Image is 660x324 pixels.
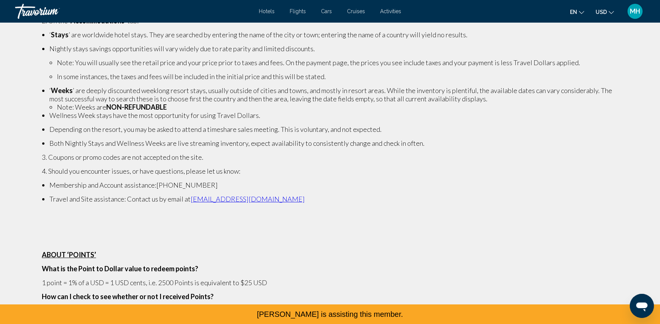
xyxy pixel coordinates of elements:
[570,6,584,17] button: Change language
[596,9,607,15] span: USD
[57,103,618,111] li: Note: Weeks are
[625,3,645,19] button: User Menu
[570,9,577,15] span: en
[42,278,618,287] p: 1 point = 1% of a USD = 1 USD cents, i.e. 2500 Points is equivalent to $25 USD
[49,44,618,53] p: Nightly stays savings opportunities will vary widely due to rate parity and limited discounts.
[42,264,198,273] strong: What is the Point to Dollar value to redeem points?
[106,103,167,111] strong: NON-REFUNDABLE
[42,167,618,175] p: 4. Should you encounter issues, or have questions, please let us know:
[51,31,69,39] strong: Stays
[51,86,73,95] strong: Weeks
[49,139,618,147] p: Both Nightly Stays and Wellness Weeks are live streaming inventory, expect availability to consis...
[42,292,214,301] strong: How can I check to see whether or not I received Points?
[257,310,403,318] span: [PERSON_NAME] is assisting this member.
[380,8,401,14] a: Activities
[156,181,218,189] span: [PHONE_NUMBER]
[49,125,618,133] p: Depending on the resort, you may be asked to attend a timeshare sales meeting. This is voluntary,...
[42,251,96,259] strong: ABOUT ‘POINTS’
[49,195,618,203] p: Travel and Site assistance: Contact us by email at
[347,8,365,14] a: Cruises
[630,294,654,318] iframe: Button to launch messaging window
[191,195,305,203] a: [EMAIL_ADDRESS][DOMAIN_NAME]
[630,8,640,15] span: MH
[49,31,618,39] p: ‘ ’ are worldwide hotel stays. They are searched by entering the name of the city or town; enteri...
[49,86,618,103] li: ‘ ’ are deeply discounted weeklong resort stays, usually outside of cities and towns, and mostly ...
[57,58,618,67] p: Note: You will usually see the retail price and your price prior to taxes and fees. On the paymen...
[57,72,618,81] p: In some instances, the taxes and fees will be included in the initial price and this will be stated.
[321,8,332,14] a: Cars
[49,111,618,119] p: Wellness Week stays have the most opportunity for using Travel Dollars.
[42,153,618,161] p: 3. Coupons or promo codes are not accepted on the site.
[290,8,306,14] a: Flights
[596,6,614,17] button: Change currency
[49,181,618,189] p: Membership and Account assistance:
[15,4,251,19] a: Travorium
[259,8,275,14] a: Hotels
